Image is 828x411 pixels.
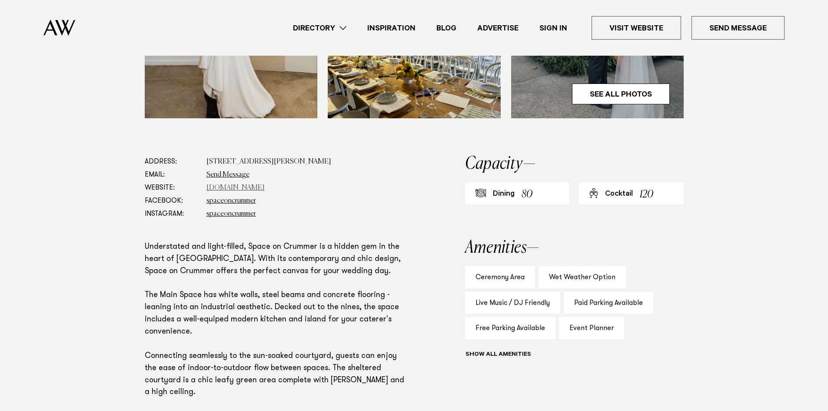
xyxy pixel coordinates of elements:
a: Directory [283,22,357,34]
dt: Instagram: [145,207,200,221]
a: Blog [426,22,467,34]
div: Free Parking Available [465,317,555,339]
a: spaceoncrummer [206,211,256,217]
div: Dining [493,189,515,200]
div: Paid Parking Available [564,292,653,314]
a: Visit Website [592,16,681,40]
a: Send Message [206,171,249,178]
h2: Amenities [465,239,684,257]
a: See All Photos [572,84,670,104]
div: 80 [522,187,532,203]
div: Ceremony Area [465,266,535,288]
h2: Capacity [465,155,684,173]
a: Advertise [467,22,529,34]
a: Send Message [692,16,785,40]
div: Live Music / DJ Friendly [465,292,560,314]
img: Auckland Weddings Logo [43,20,75,36]
a: [DOMAIN_NAME] [206,184,265,191]
div: 120 [640,187,653,203]
dt: Email: [145,168,200,181]
a: Inspiration [357,22,426,34]
div: Wet Weather Option [539,266,626,288]
img: Indoor reception at Space on Crummer [328,7,501,118]
dt: Facebook: [145,194,200,207]
dt: Website: [145,181,200,194]
dt: Address: [145,155,200,168]
a: Sign In [529,22,578,34]
div: Cocktail [605,189,633,200]
a: spaceoncrummer [206,197,256,204]
div: Event Planner [559,317,624,339]
dd: [STREET_ADDRESS][PERSON_NAME] [206,155,409,168]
